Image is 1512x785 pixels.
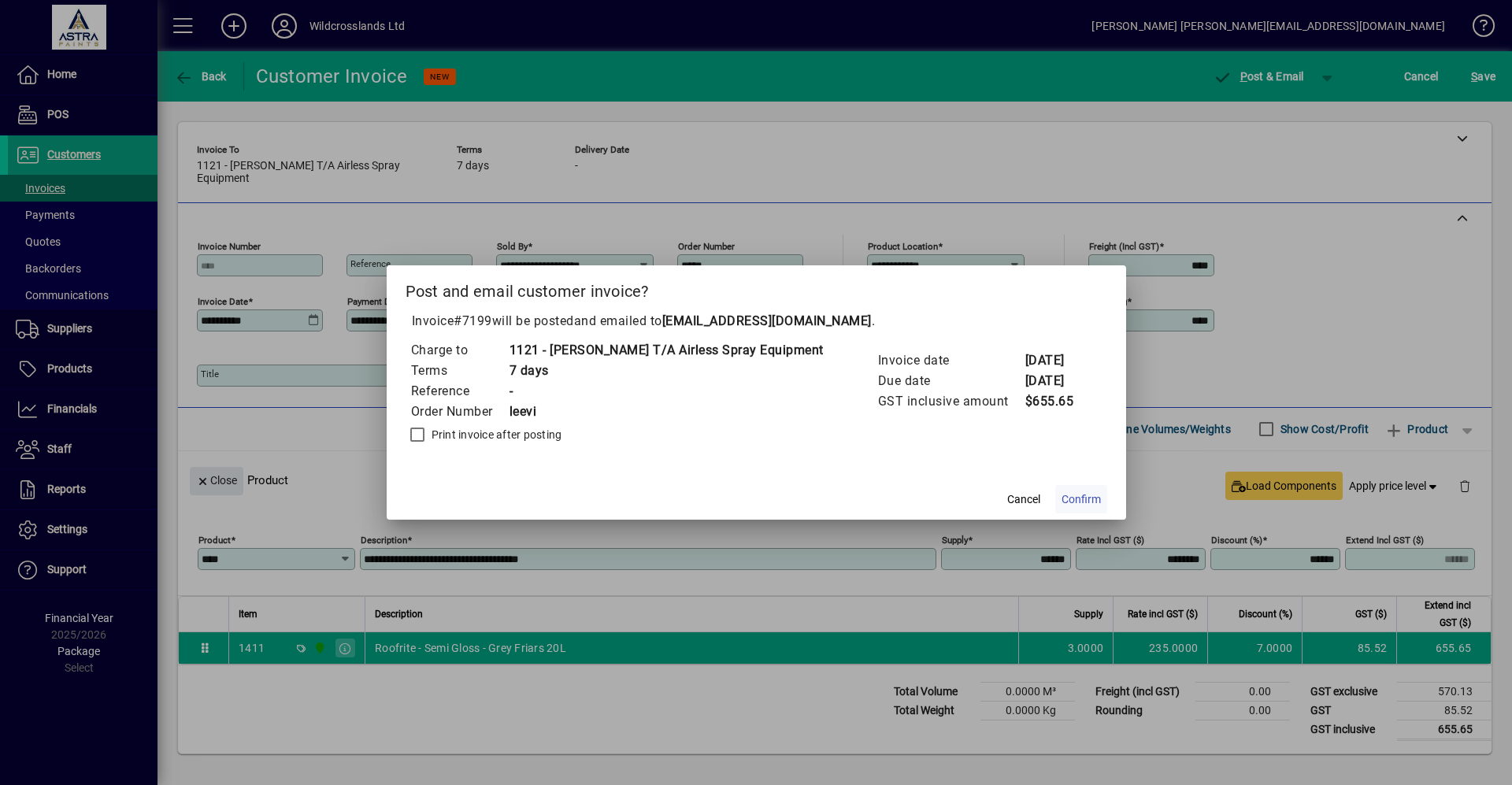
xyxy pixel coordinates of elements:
[509,340,824,361] td: 1121 - [PERSON_NAME] T/A Airless Spray Equipment
[1025,391,1088,412] td: $655.65
[1062,491,1101,508] span: Confirm
[410,402,509,422] td: Order Number
[662,313,872,328] b: [EMAIL_ADDRESS][DOMAIN_NAME]
[1025,371,1088,391] td: [DATE]
[877,391,1025,412] td: GST inclusive amount
[410,340,509,361] td: Charge to
[428,427,562,442] label: Print invoice after posting
[454,313,492,328] span: #7199
[509,361,824,381] td: 7 days
[509,402,824,422] td: leevi
[406,312,1107,331] p: Invoice will be posted .
[877,350,1025,371] td: Invoice date
[877,371,1025,391] td: Due date
[574,313,872,328] span: and emailed to
[1007,491,1040,508] span: Cancel
[410,361,509,381] td: Terms
[410,381,509,402] td: Reference
[1055,485,1107,513] button: Confirm
[509,381,824,402] td: -
[387,265,1126,311] h2: Post and email customer invoice?
[999,485,1049,513] button: Cancel
[1025,350,1088,371] td: [DATE]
